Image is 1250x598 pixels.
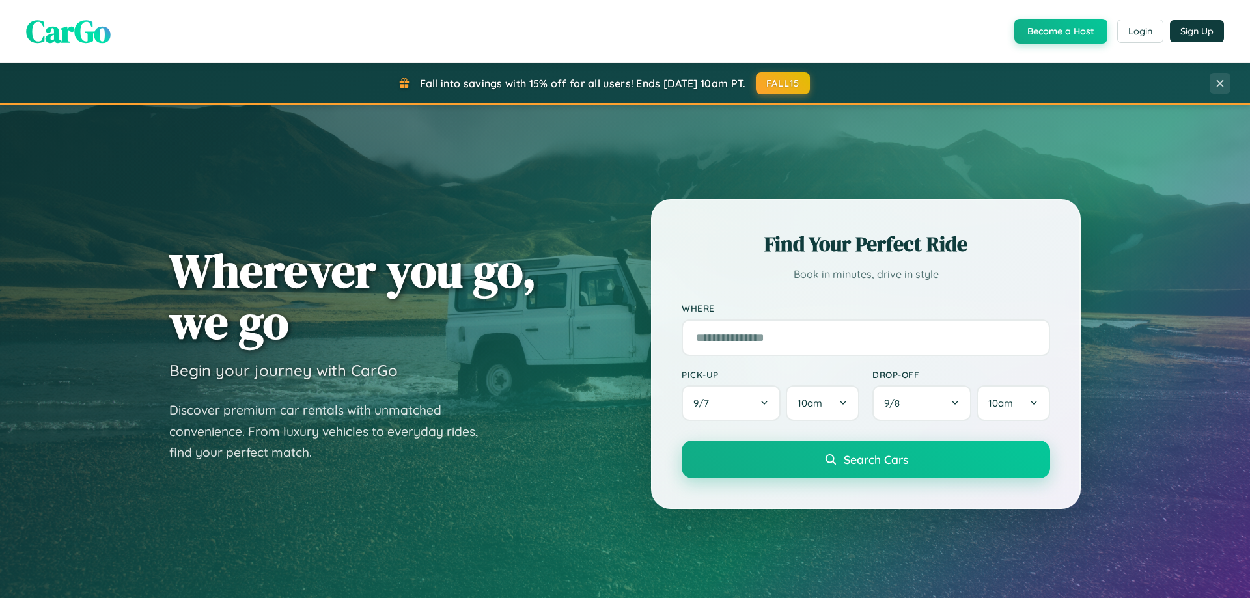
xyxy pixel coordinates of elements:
[169,360,398,380] h3: Begin your journey with CarGo
[682,385,781,421] button: 9/7
[884,397,906,409] span: 9 / 8
[977,385,1050,421] button: 10am
[798,397,822,409] span: 10am
[988,397,1013,409] span: 10am
[682,303,1050,314] label: Where
[786,385,859,421] button: 10am
[682,441,1050,478] button: Search Cars
[169,245,536,347] h1: Wherever you go, we go
[682,265,1050,284] p: Book in minutes, drive in style
[872,385,971,421] button: 9/8
[420,77,746,90] span: Fall into savings with 15% off for all users! Ends [DATE] 10am PT.
[682,369,859,380] label: Pick-up
[693,397,715,409] span: 9 / 7
[26,10,111,53] span: CarGo
[1117,20,1163,43] button: Login
[682,230,1050,258] h2: Find Your Perfect Ride
[872,369,1050,380] label: Drop-off
[169,400,495,463] p: Discover premium car rentals with unmatched convenience. From luxury vehicles to everyday rides, ...
[1170,20,1224,42] button: Sign Up
[1014,19,1107,44] button: Become a Host
[756,72,811,94] button: FALL15
[844,452,908,467] span: Search Cars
